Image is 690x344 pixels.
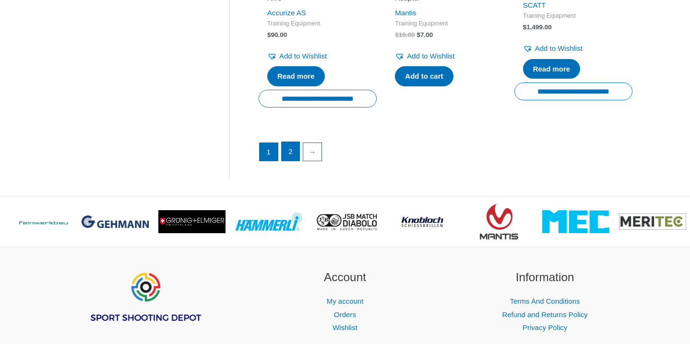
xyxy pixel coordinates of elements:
span: $ [395,31,399,38]
a: Mantis [395,9,416,17]
a: Orders [334,310,356,319]
a: → [303,143,321,161]
a: Read more about “Acoustic Laser Cartridge Air Rifle” [267,66,325,86]
span: $ [523,24,527,31]
a: Privacy Policy [523,323,567,332]
span: Page 1 [260,143,278,161]
span: Training Equipment [523,12,624,20]
a: Add to cart: “MagRail - Universal Rail Adapter” [395,66,453,86]
bdi: 7.00 [416,31,433,38]
h2: Account [257,269,433,286]
aside: Footer Widget 2 [257,269,433,334]
span: $ [416,31,420,38]
span: Training Equipment [395,20,496,28]
a: Accurize AS [267,9,306,17]
a: Wishlist [333,323,357,332]
bdi: 1,499.00 [523,24,552,31]
span: Add to Wishlist [407,52,454,60]
a: SCATT [523,1,546,9]
a: Read more about “SCATT WS1 (wireless)” [523,59,581,79]
a: Add to Wishlist [523,42,583,55]
a: Add to Wishlist [395,49,454,63]
nav: Account [257,295,433,335]
span: Add to Wishlist [535,44,583,52]
bdi: 10.00 [395,31,415,38]
a: Add to Wishlist [267,49,327,63]
span: Training Equipment [267,20,368,28]
span: Add to Wishlist [279,52,327,60]
a: Terms And Conditions [510,297,580,305]
h2: Information [457,269,633,286]
a: Refund and Returns Policy [502,310,587,319]
nav: Information [457,295,633,335]
span: $ [267,31,271,38]
aside: Footer Widget 3 [457,269,633,334]
a: My account [327,297,364,305]
a: Page 2 [282,142,300,161]
bdi: 90.00 [267,31,287,38]
nav: Product Pagination [259,142,632,166]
